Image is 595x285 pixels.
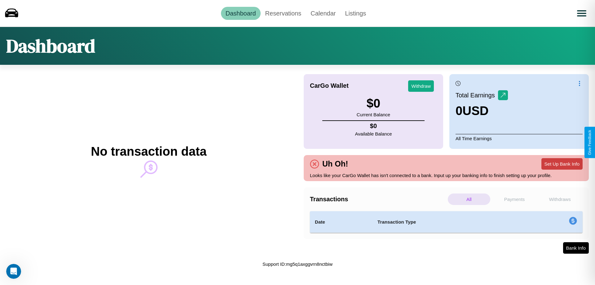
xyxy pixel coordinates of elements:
[310,211,583,233] table: simple table
[6,33,95,59] h1: Dashboard
[456,90,498,101] p: Total Earnings
[563,242,589,254] button: Bank Info
[377,218,518,226] h4: Transaction Type
[91,145,206,158] h2: No transaction data
[355,130,392,138] p: Available Balance
[588,130,592,155] div: Give Feedback
[493,194,536,205] p: Payments
[315,218,368,226] h4: Date
[262,260,333,268] p: Support ID: mg5q1axggvrn8nctbiw
[448,194,490,205] p: All
[456,134,583,143] p: All Time Earnings
[539,194,581,205] p: Withdraws
[340,7,371,20] a: Listings
[573,5,590,22] button: Open menu
[541,158,583,170] button: Set Up Bank Info
[310,171,583,180] p: Looks like your CarGo Wallet has isn't connected to a bank. Input up your banking info to finish ...
[408,80,434,92] button: Withdraw
[6,264,21,279] iframe: Intercom live chat
[319,159,351,168] h4: Uh Oh!
[357,110,390,119] p: Current Balance
[456,104,508,118] h3: 0 USD
[355,122,392,130] h4: $ 0
[221,7,261,20] a: Dashboard
[261,7,306,20] a: Reservations
[310,82,349,89] h4: CarGo Wallet
[310,196,446,203] h4: Transactions
[357,96,390,110] h3: $ 0
[306,7,340,20] a: Calendar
